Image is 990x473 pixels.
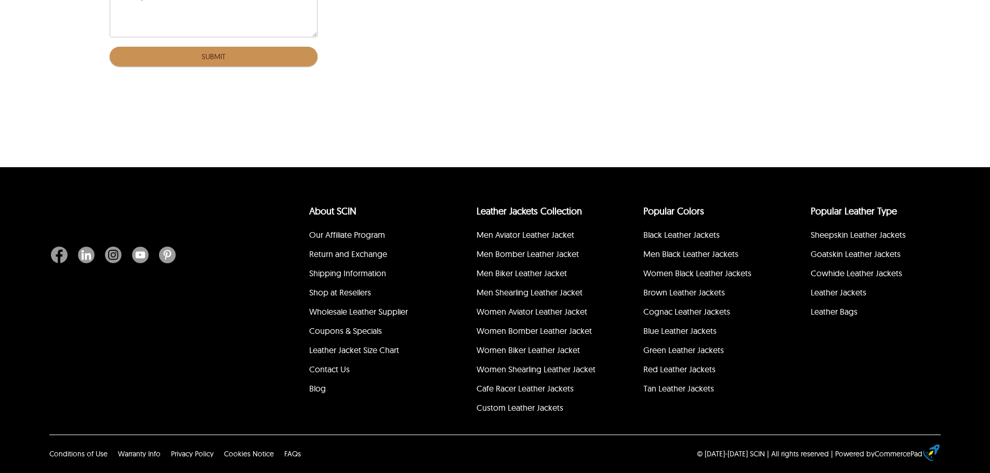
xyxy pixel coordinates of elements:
[475,285,601,304] li: Men Shearling Leather Jacket
[811,229,906,240] a: Sheepskin Leather Jackets
[643,287,725,298] a: Brown Leather Jackets
[308,304,434,323] li: Wholesale Leather Supplier
[477,205,582,217] a: Leather Jackets Collection
[308,285,434,304] li: Shop at Resellers
[309,249,387,259] a: Return and Exchange
[127,247,154,263] a: Youtube
[642,342,768,361] li: Green Leather Jackets
[643,306,730,317] a: Cognac Leather Jackets
[475,246,601,265] li: Men Bomber Leather Jacket
[110,47,318,66] button: Submit
[475,265,601,285] li: Men Biker Leather Jacket
[811,205,897,217] a: Popular Leather Type
[159,247,176,263] img: Pinterest
[811,287,866,298] a: Leather Jackets
[477,364,596,374] a: Women Shearling Leather Jacket
[643,268,751,278] a: Women Black Leather Jackets
[475,323,601,342] li: Women Bomber Leather Jacket
[475,400,601,419] li: Custom Leather Jackets
[309,268,386,278] a: Shipping Information
[78,247,95,263] img: Linkedin
[309,306,408,317] a: Wholesale Leather Supplier
[643,229,720,240] a: Black Leather Jackets
[642,323,768,342] li: Blue Leather Jackets
[809,246,935,265] li: Goatskin Leather Jackets
[308,361,434,381] li: Contact Us
[643,249,738,259] a: Men Black Leather Jackets
[642,285,768,304] li: Brown Leather Jackets
[643,364,716,374] a: Red Leather Jackets
[811,268,902,278] a: Cowhide Leather Jackets
[105,247,122,263] img: Instagram
[809,304,935,323] li: Leather Bags
[923,444,940,461] img: eCommerce builder by CommercePad
[475,381,601,400] li: Cafe Racer Leather Jackets
[642,361,768,381] li: Red Leather Jackets
[809,227,935,246] li: Sheepskin Leather Jackets
[477,326,592,336] a: Women Bomber Leather Jacket
[642,227,768,246] li: Black Leather Jackets
[154,247,176,263] a: Pinterest
[475,361,601,381] li: Women Shearling Leather Jacket
[308,342,434,361] li: Leather Jacket Size Chart
[642,265,768,285] li: Women Black Leather Jackets
[925,444,940,464] a: eCommerce builder by CommercePad
[811,306,857,317] a: Leather Bags
[835,449,922,459] div: Powered by
[477,306,587,317] a: Women Aviator Leather Jacket
[309,383,326,394] a: Blog
[809,285,935,304] li: Leather Jackets
[475,342,601,361] li: Women Biker Leather Jacket
[309,205,357,217] a: About SCIN
[477,249,579,259] a: Men Bomber Leather Jacket
[809,265,935,285] li: Cowhide Leather Jackets
[132,247,149,263] img: Youtube
[308,246,434,265] li: Return and Exchange
[224,449,274,458] a: Cookies Notice
[642,304,768,323] li: Cognac Leather Jackets
[477,383,574,394] a: Cafe Racer Leather Jackets
[100,247,127,263] a: Instagram
[171,449,214,458] a: Privacy Policy
[309,326,382,336] a: Coupons & Specials
[309,345,399,355] a: Leather Jacket Size Chart
[642,246,768,265] li: Men Black Leather Jackets
[308,381,434,400] li: Blog
[477,402,563,413] a: Custom Leather Jackets
[477,268,567,278] a: Men Biker Leather Jacket
[477,229,574,240] a: Men Aviator Leather Jacket
[697,449,829,459] p: © [DATE]-[DATE] SCIN | All rights reserved
[475,304,601,323] li: Women Aviator Leather Jacket
[309,364,350,374] a: Contact Us
[477,345,580,355] a: Women Biker Leather Jacket
[284,449,301,458] a: FAQs
[643,205,704,217] a: popular leather jacket colors
[49,449,108,458] a: Conditions of Use
[926,408,990,457] iframe: chat widget
[643,326,717,336] a: Blue Leather Jackets
[308,323,434,342] li: Coupons & Specials
[51,247,73,263] a: Facebook
[308,227,434,246] li: Our Affiliate Program
[51,247,68,263] img: Facebook
[875,449,922,458] a: CommercePad
[831,449,833,459] div: |
[643,345,724,355] a: Green Leather Jackets
[477,287,583,298] a: Men Shearling Leather Jacket
[118,449,161,458] a: Warranty Info
[309,287,371,298] a: Shop at Resellers
[73,247,100,263] a: Linkedin
[475,227,601,246] li: Men Aviator Leather Jacket
[309,229,385,240] a: Our Affiliate Program
[642,381,768,400] li: Tan Leather Jackets
[308,265,434,285] li: Shipping Information
[643,383,714,394] a: Tan Leather Jackets
[811,249,901,259] a: Goatskin Leather Jackets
